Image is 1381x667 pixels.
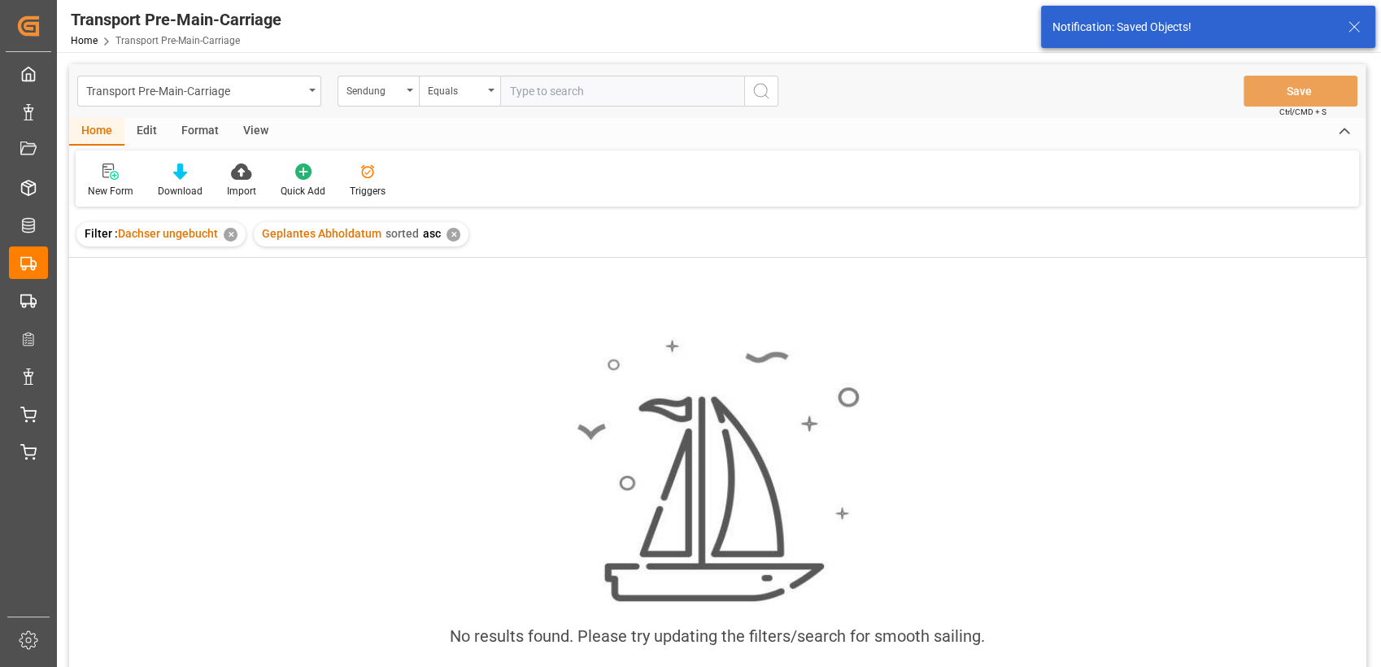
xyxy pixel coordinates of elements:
[338,76,419,107] button: open menu
[450,624,985,648] div: No results found. Please try updating the filters/search for smooth sailing.
[262,227,381,240] span: Geplantes Abholdatum
[1279,106,1327,118] span: Ctrl/CMD + S
[224,228,237,242] div: ✕
[69,118,124,146] div: Home
[428,80,483,98] div: Equals
[575,338,860,604] img: smooth_sailing.jpeg
[1244,76,1357,107] button: Save
[88,184,133,198] div: New Form
[386,227,419,240] span: sorted
[419,76,500,107] button: open menu
[71,7,281,32] div: Transport Pre-Main-Carriage
[447,228,460,242] div: ✕
[500,76,744,107] input: Type to search
[227,184,256,198] div: Import
[71,35,98,46] a: Home
[124,118,169,146] div: Edit
[346,80,402,98] div: Sendung
[158,184,203,198] div: Download
[350,184,386,198] div: Triggers
[86,80,303,100] div: Transport Pre-Main-Carriage
[77,76,321,107] button: open menu
[231,118,281,146] div: View
[744,76,778,107] button: search button
[281,184,325,198] div: Quick Add
[169,118,231,146] div: Format
[118,227,218,240] span: Dachser ungebucht
[423,227,441,240] span: asc
[1052,19,1332,36] div: Notification: Saved Objects!
[85,227,118,240] span: Filter :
